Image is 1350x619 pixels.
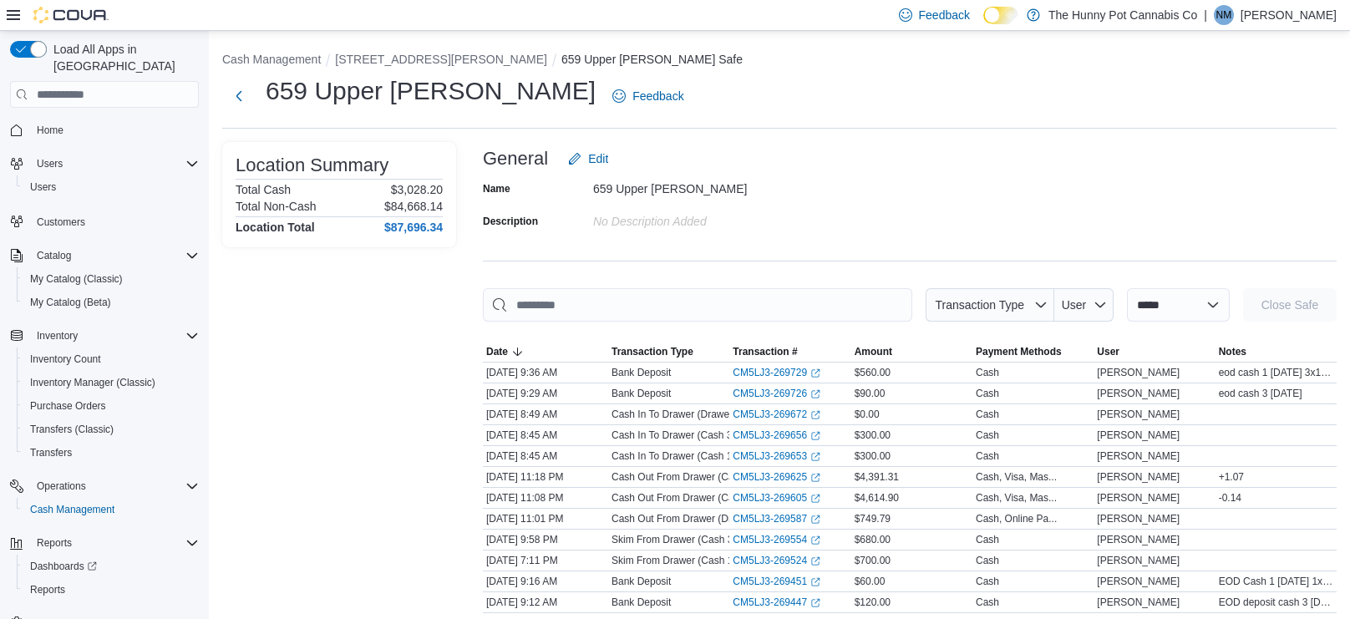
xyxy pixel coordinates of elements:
button: Inventory Manager (Classic) [17,371,206,394]
button: Cash Management [17,498,206,521]
span: Dashboards [23,556,199,576]
span: Home [37,124,63,137]
a: CM5LJ3-269672External link [733,408,820,421]
span: Transfers (Classic) [23,419,199,439]
span: $0.00 [855,408,880,421]
svg: External link [810,577,820,587]
span: NM [1216,5,1232,25]
span: $60.00 [855,575,886,588]
span: Transfers (Classic) [30,423,114,436]
button: Notes [1216,342,1337,362]
span: $4,614.90 [855,491,899,505]
a: CM5LJ3-269451External link [733,575,820,588]
span: $90.00 [855,387,886,400]
div: Cash [976,575,999,588]
span: Users [30,180,56,194]
button: Transaction Type [926,288,1054,322]
span: Operations [37,479,86,493]
p: The Hunny Pot Cannabis Co [1048,5,1197,25]
p: Cash Out From Drawer (Drawer 5) [612,512,765,525]
button: User [1094,342,1215,362]
span: My Catalog (Beta) [30,296,111,309]
h3: General [483,149,548,169]
span: [PERSON_NAME] [1097,408,1180,421]
a: CM5LJ3-269447External link [733,596,820,609]
span: [PERSON_NAME] [1097,512,1180,525]
span: $120.00 [855,596,891,609]
button: Purchase Orders [17,394,206,418]
div: Cash [976,449,999,463]
span: -0.14 [1219,491,1241,505]
span: Users [30,154,199,174]
div: [DATE] 11:08 PM [483,488,608,508]
label: Name [483,182,510,195]
span: Transfers [23,443,199,463]
span: Edit [588,150,608,167]
div: [DATE] 11:01 PM [483,509,608,529]
span: [PERSON_NAME] [1097,596,1180,609]
button: Operations [30,476,93,496]
div: [DATE] 9:36 AM [483,363,608,383]
button: Close Safe [1243,288,1337,322]
span: [PERSON_NAME] [1097,533,1180,546]
button: My Catalog (Classic) [17,267,206,291]
p: Cash In To Drawer (Cash 1) [612,449,736,463]
h1: 659 Upper [PERSON_NAME] [266,74,596,108]
span: Operations [30,476,199,496]
span: Amount [855,345,892,358]
span: Cash Management [23,500,199,520]
button: Cash Management [222,53,321,66]
svg: External link [810,452,820,462]
span: Reports [30,533,199,553]
button: Reports [3,531,206,555]
span: Payment Methods [976,345,1062,358]
span: Users [37,157,63,170]
button: Users [3,152,206,175]
p: $3,028.20 [391,183,443,196]
span: Reports [30,583,65,596]
span: Purchase Orders [23,396,199,416]
span: Inventory Manager (Classic) [30,376,155,389]
nav: An example of EuiBreadcrumbs [222,51,1337,71]
span: Dark Mode [983,24,984,25]
span: Inventory Count [30,353,101,366]
span: $300.00 [855,449,891,463]
span: [PERSON_NAME] [1097,470,1180,484]
span: $700.00 [855,554,891,567]
h6: Total Non-Cash [236,200,317,213]
span: Home [30,119,199,140]
a: Inventory Manager (Classic) [23,373,162,393]
div: [DATE] 9:58 PM [483,530,608,550]
a: CM5LJ3-269587External link [733,512,820,525]
span: Load All Apps in [GEOGRAPHIC_DATA] [47,41,199,74]
button: 659 Upper [PERSON_NAME] Safe [561,53,743,66]
button: Users [17,175,206,199]
span: Inventory Count [23,349,199,369]
a: Inventory Count [23,349,108,369]
a: Dashboards [17,555,206,578]
svg: External link [810,389,820,399]
div: 659 Upper [PERSON_NAME] [593,175,817,195]
div: [DATE] 8:49 AM [483,404,608,424]
button: Catalog [30,246,78,266]
a: Feedback [606,79,690,113]
span: Inventory [30,326,199,346]
button: Home [3,118,206,142]
h3: Location Summary [236,155,388,175]
span: Transfers [30,446,72,459]
p: $84,668.14 [384,200,443,213]
h4: $87,696.34 [384,221,443,234]
button: Amount [851,342,972,362]
span: Catalog [30,246,199,266]
span: [PERSON_NAME] [1097,575,1180,588]
svg: External link [810,535,820,545]
span: Purchase Orders [30,399,106,413]
p: | [1204,5,1207,25]
span: EOD deposit cash 3 [DATE] 1x50=50 1x20=20 1x10=10 8x5=40 [1219,596,1333,609]
button: [STREET_ADDRESS][PERSON_NAME] [335,53,547,66]
a: Cash Management [23,500,121,520]
p: Bank Deposit [612,387,671,400]
div: [DATE] 11:18 PM [483,467,608,487]
span: Customers [37,216,85,229]
span: $749.79 [855,512,891,525]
